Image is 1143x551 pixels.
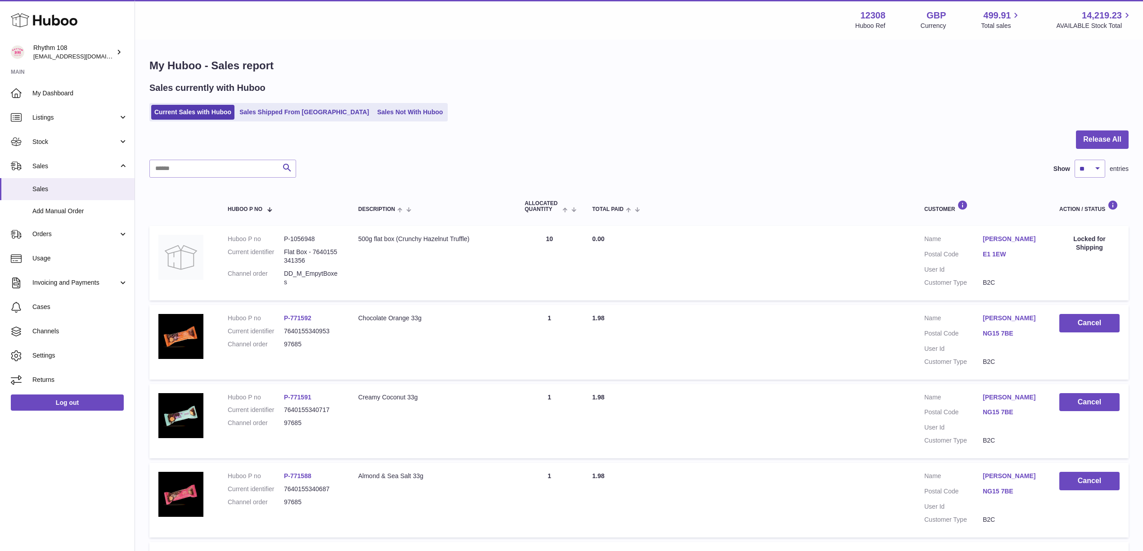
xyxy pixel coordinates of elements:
span: 0.00 [592,235,604,242]
strong: 12308 [860,9,886,22]
span: Sales [32,185,128,193]
dt: Channel order [228,498,284,506]
div: Creamy Coconut 33g [358,393,507,402]
span: Description [358,206,395,212]
dt: User Id [924,423,983,432]
span: 1.98 [592,394,604,401]
span: 1.98 [592,472,604,479]
dt: Current identifier [228,406,284,414]
dd: 97685 [284,498,340,506]
span: Huboo P no [228,206,262,212]
div: Huboo Ref [855,22,886,30]
dt: Channel order [228,419,284,427]
span: entries [1110,165,1129,173]
span: 1.98 [592,314,604,322]
dd: 7640155340717 [284,406,340,414]
span: Returns [32,376,128,384]
dt: Customer Type [924,278,983,287]
span: Stock [32,138,118,146]
span: Usage [32,254,128,263]
label: Show [1053,165,1070,173]
dt: User Id [924,265,983,274]
a: [PERSON_NAME] [983,314,1041,323]
a: 499.91 Total sales [981,9,1021,30]
dd: B2C [983,515,1041,524]
dt: User Id [924,502,983,511]
div: Rhythm 108 [33,44,114,61]
dt: Name [924,235,983,246]
dt: Customer Type [924,436,983,445]
div: Action / Status [1059,200,1120,212]
dd: 97685 [284,340,340,349]
dt: Huboo P no [228,472,284,480]
a: Log out [11,394,124,411]
img: no-photo.jpg [158,235,203,280]
button: Release All [1076,130,1129,149]
img: 123081684745648.jpg [158,472,203,517]
td: 1 [516,384,583,459]
div: Currency [921,22,946,30]
dt: Name [924,314,983,325]
a: P-771592 [284,314,311,322]
button: Cancel [1059,314,1120,332]
a: NG15 7BE [983,329,1041,338]
dt: Huboo P no [228,393,284,402]
dt: Name [924,472,983,483]
dt: Current identifier [228,248,284,265]
span: Invoicing and Payments [32,278,118,287]
a: P-771591 [284,394,311,401]
span: My Dashboard [32,89,128,98]
span: Channels [32,327,128,336]
dt: Postal Code [924,329,983,340]
h1: My Huboo - Sales report [149,58,1129,73]
dd: B2C [983,278,1041,287]
dt: Current identifier [228,327,284,336]
dd: 7640155340687 [284,485,340,493]
a: P-771588 [284,472,311,479]
dd: DD_M_EmpytBoxes [284,269,340,287]
dd: 7640155340953 [284,327,340,336]
a: Current Sales with Huboo [151,105,234,120]
span: Total sales [981,22,1021,30]
td: 1 [516,305,583,380]
a: 14,219.23 AVAILABLE Stock Total [1056,9,1132,30]
span: Sales [32,162,118,170]
span: Listings [32,113,118,122]
dd: P-1056948 [284,235,340,243]
a: Sales Shipped From [GEOGRAPHIC_DATA] [236,105,372,120]
dd: B2C [983,436,1041,445]
img: 123081684745551.jpg [158,314,203,359]
span: 499.91 [983,9,1011,22]
dt: Postal Code [924,408,983,419]
a: NG15 7BE [983,408,1041,417]
dt: Postal Code [924,487,983,498]
div: Locked for Shipping [1059,235,1120,252]
span: AVAILABLE Stock Total [1056,22,1132,30]
dt: Postal Code [924,250,983,261]
span: Settings [32,351,128,360]
span: Orders [32,230,118,238]
dt: Customer Type [924,358,983,366]
span: Total paid [592,206,624,212]
dt: Huboo P no [228,235,284,243]
span: Cases [32,303,128,311]
dd: 97685 [284,419,340,427]
a: E1 1EW [983,250,1041,259]
a: [PERSON_NAME] [983,472,1041,480]
div: Almond & Sea Salt 33g [358,472,507,480]
span: [EMAIL_ADDRESS][DOMAIN_NAME] [33,53,132,60]
td: 10 [516,226,583,300]
dt: Customer Type [924,515,983,524]
dd: B2C [983,358,1041,366]
div: 500g flat box (Crunchy Hazelnut Truffle) [358,235,507,243]
span: Add Manual Order [32,207,128,215]
dt: Name [924,393,983,404]
div: Chocolate Orange 33g [358,314,507,323]
a: Sales Not With Huboo [374,105,446,120]
td: 1 [516,463,583,538]
button: Cancel [1059,393,1120,412]
img: orders@rhythm108.com [11,45,24,59]
strong: GBP [927,9,946,22]
dt: Channel order [228,340,284,349]
span: ALLOCATED Quantity [525,201,560,212]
